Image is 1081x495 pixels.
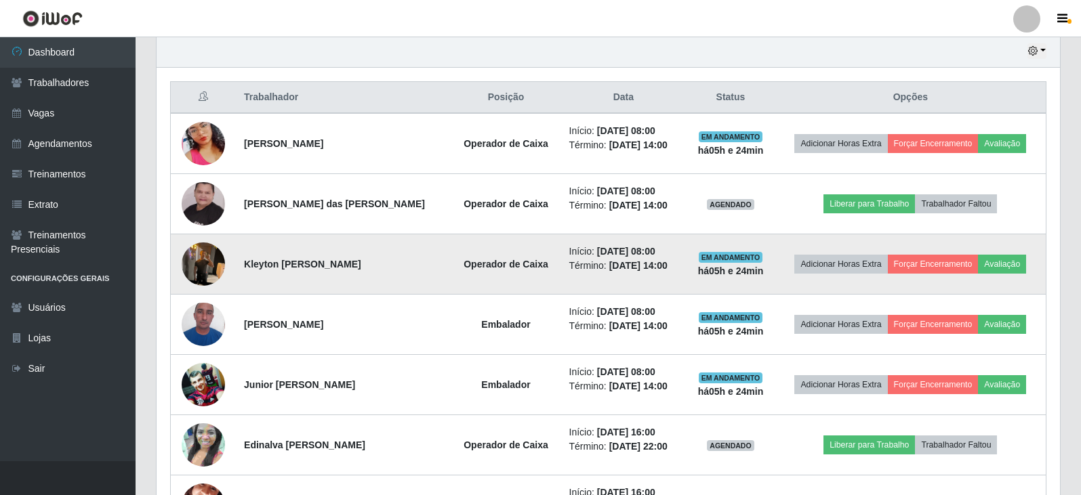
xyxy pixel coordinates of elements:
[823,194,915,213] button: Liberar para Trabalho
[699,252,763,263] span: EM ANDAMENTO
[609,260,668,271] time: [DATE] 14:00
[609,381,668,391] time: [DATE] 14:00
[794,315,887,334] button: Adicionar Horas Extra
[244,319,323,330] strong: [PERSON_NAME]
[464,138,548,149] strong: Operador de Caixa
[609,139,668,150] time: [DATE] 14:00
[794,255,887,274] button: Adicionar Horas Extra
[182,406,225,483] img: 1650687338616.jpeg
[915,435,997,454] button: Trabalhador Faltou
[888,375,979,394] button: Forçar Encerramento
[561,82,687,114] th: Data
[698,386,764,397] strong: há 05 h e 24 min
[699,131,763,142] span: EM ANDAMENTO
[888,255,979,274] button: Forçar Encerramento
[464,439,548,450] strong: Operador de Caixa
[236,82,451,114] th: Trabalhador
[182,156,225,252] img: 1725629352832.jpeg
[597,125,655,136] time: [DATE] 08:00
[823,435,915,454] button: Liberar para Trabalho
[569,138,678,152] li: Término:
[978,255,1026,274] button: Avaliação
[569,379,678,393] li: Término:
[915,194,997,213] button: Trabalhador Faltou
[597,427,655,437] time: [DATE] 16:00
[481,319,530,330] strong: Embalador
[569,365,678,379] li: Início:
[978,134,1026,153] button: Avaliação
[686,82,775,114] th: Status
[569,259,678,273] li: Término:
[244,439,365,450] strong: Edinalva [PERSON_NAME]
[569,124,678,138] li: Início:
[888,134,979,153] button: Forçar Encerramento
[244,259,361,270] strong: Kleyton [PERSON_NAME]
[464,198,548,209] strong: Operador de Caixa
[569,319,678,333] li: Término:
[794,375,887,394] button: Adicionar Horas Extra
[22,10,83,27] img: CoreUI Logo
[775,82,1046,114] th: Opções
[699,312,763,323] span: EM ANDAMENTO
[481,379,530,390] strong: Embalador
[698,326,764,337] strong: há 05 h e 24 min
[698,265,764,276] strong: há 05 h e 24 min
[244,198,425,209] strong: [PERSON_NAME] das [PERSON_NAME]
[794,134,887,153] button: Adicionar Horas Extra
[609,320,668,331] time: [DATE] 14:00
[244,379,355,390] strong: Junior [PERSON_NAME]
[597,366,655,377] time: [DATE] 08:00
[609,200,668,211] time: [DATE] 14:00
[597,186,655,196] time: [DATE] 08:00
[978,375,1026,394] button: Avaliação
[569,305,678,319] li: Início:
[698,145,764,156] strong: há 05 h e 24 min
[569,244,678,259] li: Início:
[597,306,655,317] time: [DATE] 08:00
[569,184,678,198] li: Início:
[597,246,655,257] time: [DATE] 08:00
[609,441,668,452] time: [DATE] 22:00
[707,440,754,451] span: AGENDADO
[244,138,323,149] strong: [PERSON_NAME]
[182,295,225,353] img: 1728497043228.jpeg
[451,82,560,114] th: Posição
[699,372,763,383] span: EM ANDAMENTO
[888,315,979,334] button: Forçar Encerramento
[182,363,225,406] img: 1747155708946.jpeg
[464,259,548,270] strong: Operador de Caixa
[569,439,678,454] li: Término:
[978,315,1026,334] button: Avaliação
[569,198,678,213] li: Término:
[182,105,225,182] img: 1743039429439.jpeg
[707,199,754,210] span: AGENDADO
[569,425,678,439] li: Início:
[182,235,225,293] img: 1755038431803.jpeg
